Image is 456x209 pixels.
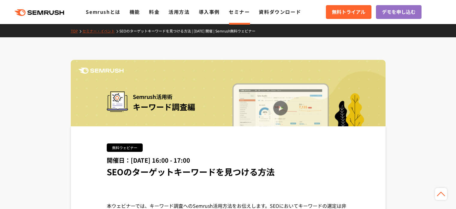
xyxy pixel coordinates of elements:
[149,8,159,15] a: 料金
[133,91,195,102] span: Semrush活用術
[79,68,124,74] img: Semrush
[382,8,416,16] span: デモを申し込む
[376,5,422,19] a: デモを申し込む
[168,8,189,15] a: 活用方法
[229,8,250,15] a: セミナー
[107,185,130,191] iframe: X Post Button
[71,28,82,33] a: TOP
[107,143,143,152] div: 無料ウェビナー
[119,28,260,33] a: SEOのターゲットキーワードを見つける方法 | [DATE] 開催 | Semrush無料ウェビナー
[259,8,301,15] a: 資料ダウンロード
[199,8,220,15] a: 導入事例
[82,28,119,33] a: セミナー・イベント
[326,5,371,19] a: 無料トライアル
[332,8,365,16] span: 無料トライアル
[107,166,275,178] span: SEOのターゲットキーワードを見つける方法
[107,156,190,164] span: 開催日：[DATE] 16:00 - 17:00
[130,8,140,15] a: 機能
[133,101,195,112] span: キーワード調査編
[136,185,166,191] iframe: fb:share_button Facebook Social Plugin
[86,8,120,15] a: Semrushとは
